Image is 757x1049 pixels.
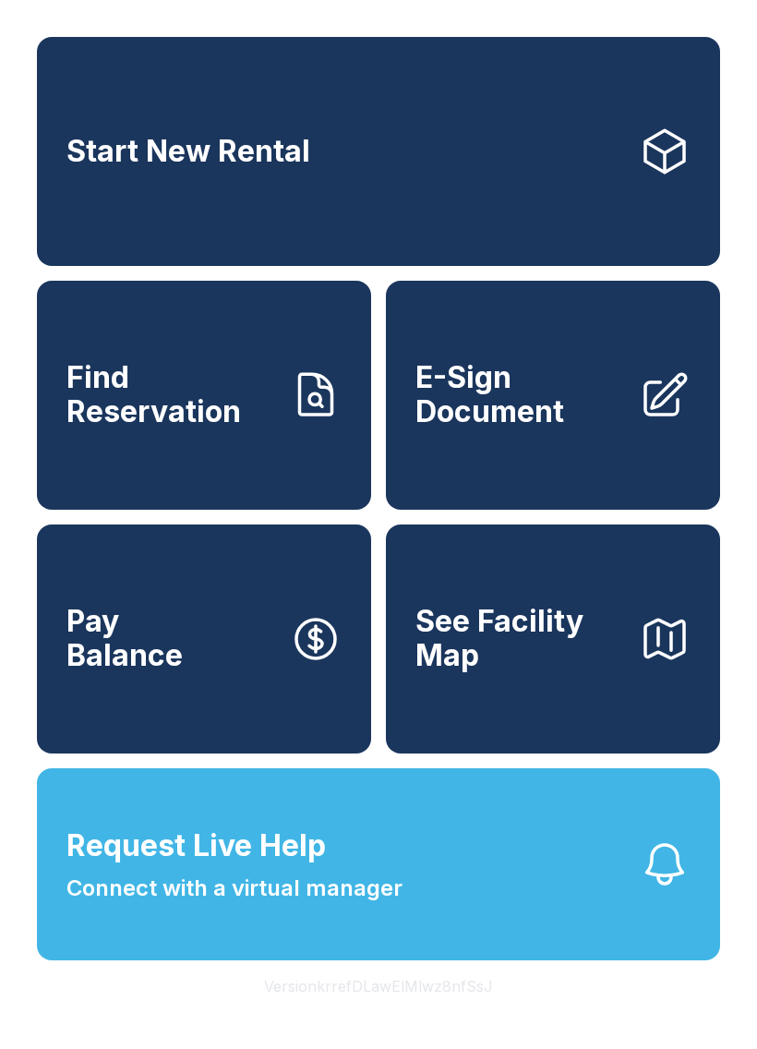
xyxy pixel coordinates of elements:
a: Find Reservation [37,281,371,510]
span: Pay Balance [66,605,183,672]
a: E-Sign Document [386,281,720,510]
span: Connect with a virtual manager [66,872,403,905]
button: See Facility Map [386,524,720,754]
a: Start New Rental [37,37,720,266]
span: E-Sign Document [415,361,624,428]
button: Request Live HelpConnect with a virtual manager [37,768,720,960]
span: Start New Rental [66,135,310,169]
span: Request Live Help [66,824,326,868]
span: Find Reservation [66,361,275,428]
button: VersionkrrefDLawElMlwz8nfSsJ [249,960,508,1012]
span: See Facility Map [415,605,624,672]
button: PayBalance [37,524,371,754]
